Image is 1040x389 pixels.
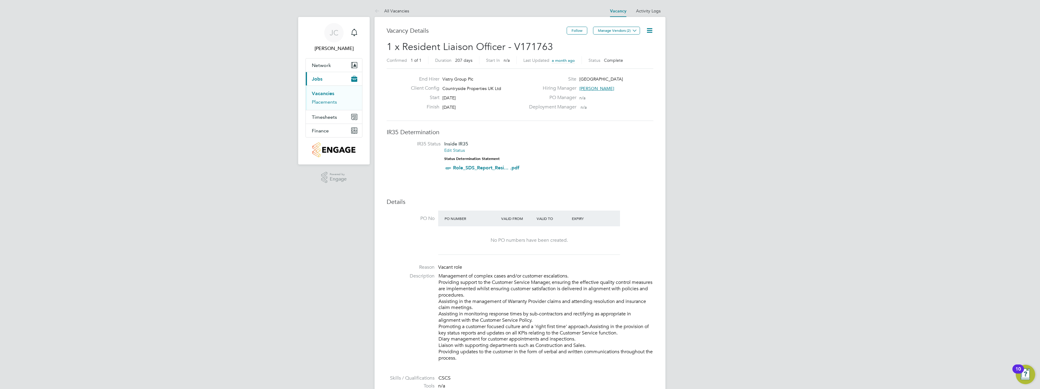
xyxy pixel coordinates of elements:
label: Reason [387,264,435,271]
label: Skills / Qualifications [387,375,435,381]
nav: Main navigation [298,17,370,165]
label: Last Updated [523,58,549,63]
span: Finance [312,128,329,134]
span: [DATE] [442,105,456,110]
a: All Vacancies [375,8,409,14]
label: Finish [406,104,439,110]
a: Go to home page [305,142,362,157]
span: Inside IR35 [444,141,468,147]
button: Jobs [306,72,362,85]
label: PO No [387,215,435,222]
button: Network [306,58,362,72]
label: PO Manager [525,95,576,101]
span: Countryside Properties UK Ltd [442,86,501,91]
span: n/a [438,383,445,389]
span: JC [330,29,338,37]
button: Open Resource Center, 10 new notifications [1016,365,1035,384]
div: CSCS [438,375,653,381]
label: Client Config [406,85,439,91]
div: Valid To [535,213,571,224]
label: Description [387,273,435,279]
span: 207 days [455,58,472,63]
a: Placements [312,99,337,105]
span: Powered by [330,172,347,177]
span: Jobs [312,76,322,82]
span: Network [312,62,331,68]
div: Jobs [306,85,362,110]
a: Vacancy [610,8,626,14]
span: Vistry Group Plc [442,76,473,82]
h3: IR35 Determination [387,128,653,136]
div: No PO numbers have been created. [444,237,614,244]
a: JC[PERSON_NAME] [305,23,362,52]
p: Management of complex cases and/or customer escalations. Providing support to the Customer Servic... [438,273,653,361]
span: Engage [330,177,347,182]
label: Duration [435,58,452,63]
div: Expiry [570,213,606,224]
span: 1 x Resident Liaison Officer - V171763 [387,41,553,53]
label: End Hirer [406,76,439,82]
label: Start In [486,58,500,63]
a: Role_SDS_Report_Resi... .pdf [453,165,519,171]
div: Valid From [500,213,535,224]
a: Activity Logs [636,8,661,14]
a: Edit Status [444,148,465,153]
span: n/a [579,95,585,101]
label: IR35 Status [393,141,441,147]
div: 10 [1015,369,1021,377]
h3: Details [387,198,653,206]
a: Vacancies [312,91,334,96]
button: Timesheets [306,110,362,124]
span: Jessica Chenery [305,45,362,52]
span: [DATE] [442,95,456,101]
label: Start [406,95,439,101]
strong: Status Determination Statement [444,157,500,161]
button: Manage Vendors (2) [593,27,640,35]
span: 1 of 1 [411,58,422,63]
button: Follow [567,27,587,35]
img: countryside-properties-logo-retina.png [312,142,355,157]
span: Complete [604,58,623,63]
span: a month ago [552,58,575,63]
span: Timesheets [312,114,337,120]
span: n/a [504,58,510,63]
label: Hiring Manager [525,85,576,91]
span: [PERSON_NAME] [579,86,614,91]
a: Powered byEngage [321,172,347,183]
h3: Vacancy Details [387,27,567,35]
button: Finance [306,124,362,137]
span: Vacant role [438,264,462,270]
label: Site [525,76,576,82]
span: n/a [581,105,587,110]
div: PO Number [443,213,500,224]
label: Confirmed [387,58,407,63]
label: Status [588,58,600,63]
label: Deployment Manager [525,104,576,110]
span: [GEOGRAPHIC_DATA] [579,76,623,82]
